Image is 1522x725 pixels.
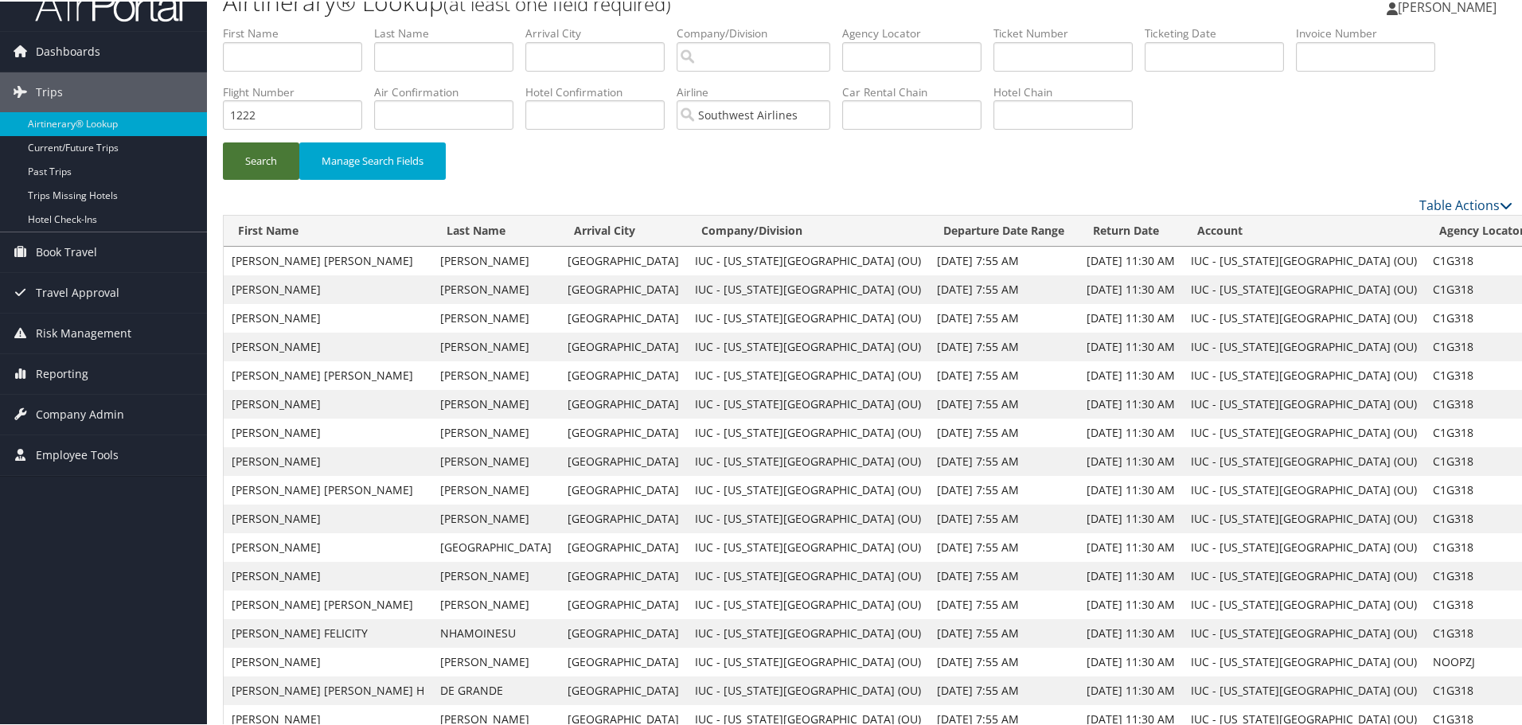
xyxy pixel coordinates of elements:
td: [GEOGRAPHIC_DATA] [560,446,687,474]
td: IUC - [US_STATE][GEOGRAPHIC_DATA] (OU) [687,446,929,474]
td: IUC - [US_STATE][GEOGRAPHIC_DATA] (OU) [1183,331,1425,360]
td: [DATE] 11:30 AM [1079,560,1183,589]
td: IUC - [US_STATE][GEOGRAPHIC_DATA] (OU) [687,360,929,388]
td: IUC - [US_STATE][GEOGRAPHIC_DATA] (OU) [687,646,929,675]
td: [DATE] 11:30 AM [1079,245,1183,274]
td: [DATE] 7:55 AM [929,503,1079,532]
td: [GEOGRAPHIC_DATA] [560,503,687,532]
td: [DATE] 7:55 AM [929,274,1079,302]
td: [PERSON_NAME] [432,589,560,618]
td: [PERSON_NAME] [432,274,560,302]
td: IUC - [US_STATE][GEOGRAPHIC_DATA] (OU) [687,302,929,331]
td: IUC - [US_STATE][GEOGRAPHIC_DATA] (OU) [1183,560,1425,589]
td: [DATE] 7:55 AM [929,560,1079,589]
td: DE GRANDE [432,675,560,704]
td: [DATE] 7:55 AM [929,446,1079,474]
td: [DATE] 11:30 AM [1079,302,1183,331]
label: Air Confirmation [374,83,525,99]
td: [PERSON_NAME] [432,474,560,503]
td: IUC - [US_STATE][GEOGRAPHIC_DATA] (OU) [1183,417,1425,446]
td: IUC - [US_STATE][GEOGRAPHIC_DATA] (OU) [687,560,929,589]
td: [PERSON_NAME] [432,245,560,274]
label: Arrival City [525,24,677,40]
span: Employee Tools [36,434,119,474]
span: Risk Management [36,312,131,352]
label: Agency Locator [842,24,993,40]
td: IUC - [US_STATE][GEOGRAPHIC_DATA] (OU) [1183,274,1425,302]
th: Return Date: activate to sort column ascending [1079,214,1183,245]
td: IUC - [US_STATE][GEOGRAPHIC_DATA] (OU) [687,331,929,360]
td: [GEOGRAPHIC_DATA] [560,646,687,675]
td: [PERSON_NAME] [224,302,432,331]
td: [DATE] 7:55 AM [929,302,1079,331]
label: Flight Number [223,83,374,99]
label: Ticket Number [993,24,1145,40]
td: IUC - [US_STATE][GEOGRAPHIC_DATA] (OU) [1183,388,1425,417]
td: [PERSON_NAME] [432,388,560,417]
td: [PERSON_NAME] [224,646,432,675]
td: [GEOGRAPHIC_DATA] [560,360,687,388]
td: [PERSON_NAME] [432,331,560,360]
td: [PERSON_NAME] [224,532,432,560]
td: IUC - [US_STATE][GEOGRAPHIC_DATA] (OU) [687,503,929,532]
td: [GEOGRAPHIC_DATA] [560,388,687,417]
td: [PERSON_NAME] [PERSON_NAME] [224,589,432,618]
td: [DATE] 7:55 AM [929,532,1079,560]
td: [PERSON_NAME] [432,417,560,446]
td: IUC - [US_STATE][GEOGRAPHIC_DATA] (OU) [687,675,929,704]
td: [GEOGRAPHIC_DATA] [560,331,687,360]
td: [DATE] 7:55 AM [929,589,1079,618]
td: [PERSON_NAME] [432,360,560,388]
td: [PERSON_NAME] [432,302,560,331]
th: Account: activate to sort column ascending [1183,214,1425,245]
td: IUC - [US_STATE][GEOGRAPHIC_DATA] (OU) [1183,532,1425,560]
td: [DATE] 7:55 AM [929,360,1079,388]
td: NHAMOINESU [432,618,560,646]
td: [GEOGRAPHIC_DATA] [560,274,687,302]
th: Departure Date Range: activate to sort column ascending [929,214,1079,245]
td: [DATE] 11:30 AM [1079,388,1183,417]
td: [DATE] 7:55 AM [929,388,1079,417]
label: Airline [677,83,842,99]
td: [PERSON_NAME] [PERSON_NAME] H [224,675,432,704]
span: Travel Approval [36,271,119,311]
button: Manage Search Fields [299,141,446,178]
td: [PERSON_NAME] [432,560,560,589]
td: IUC - [US_STATE][GEOGRAPHIC_DATA] (OU) [1183,618,1425,646]
td: [GEOGRAPHIC_DATA] [560,618,687,646]
td: [PERSON_NAME] [PERSON_NAME] [224,474,432,503]
span: Book Travel [36,231,97,271]
td: [DATE] 11:30 AM [1079,675,1183,704]
td: [PERSON_NAME] [PERSON_NAME] [224,245,432,274]
td: [DATE] 11:30 AM [1079,417,1183,446]
label: Last Name [374,24,525,40]
td: [DATE] 11:30 AM [1079,532,1183,560]
td: [DATE] 11:30 AM [1079,331,1183,360]
td: [PERSON_NAME] [224,388,432,417]
label: Car Rental Chain [842,83,993,99]
span: Dashboards [36,30,100,70]
td: IUC - [US_STATE][GEOGRAPHIC_DATA] (OU) [687,245,929,274]
td: [DATE] 7:55 AM [929,675,1079,704]
th: Arrival City: activate to sort column ascending [560,214,687,245]
td: IUC - [US_STATE][GEOGRAPHIC_DATA] (OU) [1183,589,1425,618]
label: Ticketing Date [1145,24,1296,40]
td: [PERSON_NAME] [224,331,432,360]
td: IUC - [US_STATE][GEOGRAPHIC_DATA] (OU) [1183,302,1425,331]
td: [GEOGRAPHIC_DATA] [560,417,687,446]
label: First Name [223,24,374,40]
td: IUC - [US_STATE][GEOGRAPHIC_DATA] (OU) [687,274,929,302]
td: IUC - [US_STATE][GEOGRAPHIC_DATA] (OU) [1183,360,1425,388]
td: [PERSON_NAME] [432,503,560,532]
td: [DATE] 11:30 AM [1079,474,1183,503]
td: [DATE] 7:55 AM [929,646,1079,675]
td: [DATE] 11:30 AM [1079,646,1183,675]
a: Table Actions [1419,195,1512,212]
td: IUC - [US_STATE][GEOGRAPHIC_DATA] (OU) [1183,675,1425,704]
label: Hotel Confirmation [525,83,677,99]
td: [DATE] 11:30 AM [1079,589,1183,618]
td: [GEOGRAPHIC_DATA] [432,532,560,560]
td: IUC - [US_STATE][GEOGRAPHIC_DATA] (OU) [1183,474,1425,503]
span: Trips [36,71,63,111]
td: [GEOGRAPHIC_DATA] [560,589,687,618]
